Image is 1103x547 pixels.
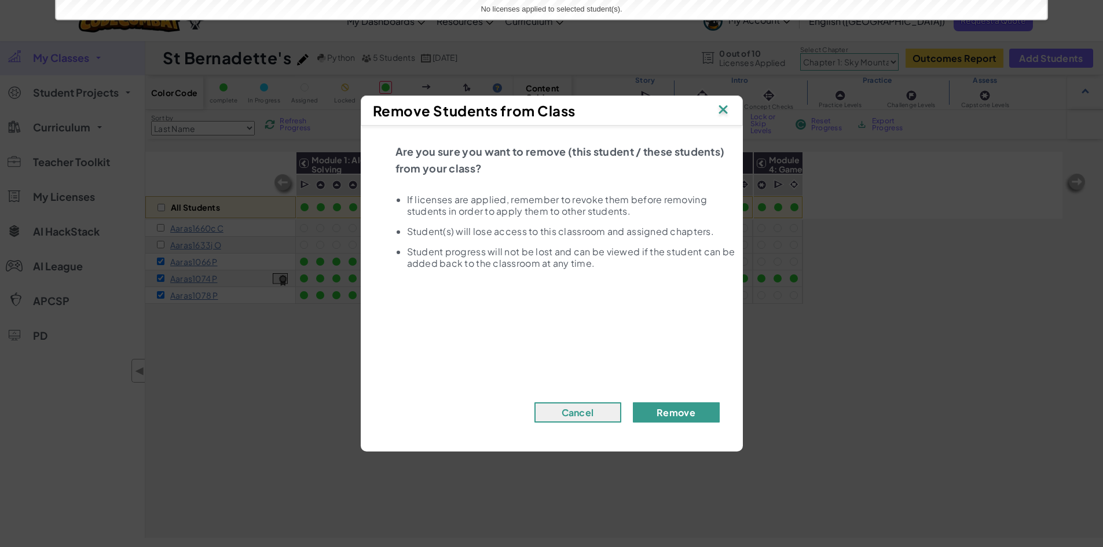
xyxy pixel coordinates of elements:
[716,102,731,119] img: IconClose.svg
[407,246,737,269] li: Student progress will not be lost and can be viewed if the student can be added back to the class...
[407,194,737,217] li: If licenses are applied, remember to revoke them before removing students in order to apply them ...
[633,402,720,423] button: Remove
[481,5,622,13] span: No licenses applied to selected student(s).
[395,145,725,175] span: Are you sure you want to remove (this student / these students) from your class?
[407,226,737,237] li: Student(s) will lose access to this classroom and assigned chapters.
[373,102,576,119] span: Remove Students from Class
[534,402,621,423] button: Cancel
